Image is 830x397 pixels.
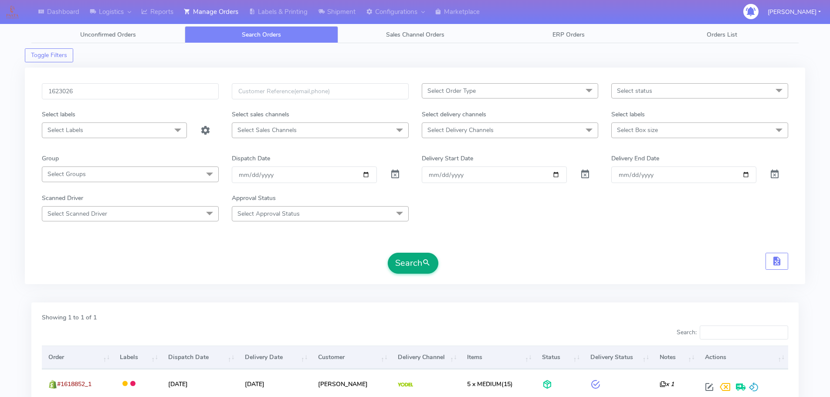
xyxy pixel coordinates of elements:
[677,326,788,339] label: Search:
[698,346,788,369] th: Actions: activate to sort column ascending
[42,110,75,119] label: Select labels
[422,110,486,119] label: Select delivery channels
[232,110,289,119] label: Select sales channels
[48,380,57,389] img: shopify.png
[535,346,584,369] th: Status: activate to sort column ascending
[398,383,413,387] img: Yodel
[232,154,270,163] label: Dispatch Date
[80,31,136,39] span: Unconfirmed Orders
[242,31,281,39] span: Search Orders
[611,154,659,163] label: Delivery End Date
[660,380,674,388] i: x 1
[583,346,653,369] th: Delivery Status: activate to sort column ascending
[427,126,494,134] span: Select Delivery Channels
[57,380,91,388] span: #1618852_1
[47,170,86,178] span: Select Groups
[386,31,444,39] span: Sales Channel Orders
[162,346,238,369] th: Dispatch Date: activate to sort column ascending
[617,87,652,95] span: Select status
[707,31,737,39] span: Orders List
[237,126,297,134] span: Select Sales Channels
[232,83,409,99] input: Customer Reference(email,phone)
[653,346,698,369] th: Notes: activate to sort column ascending
[700,326,788,339] input: Search:
[42,154,59,163] label: Group
[611,110,645,119] label: Select labels
[113,346,162,369] th: Labels: activate to sort column ascending
[42,193,83,203] label: Scanned Driver
[31,26,799,43] ul: Tabs
[237,210,300,218] span: Select Approval Status
[391,346,461,369] th: Delivery Channel: activate to sort column ascending
[42,83,219,99] input: Order Id
[311,346,391,369] th: Customer: activate to sort column ascending
[427,87,476,95] span: Select Order Type
[42,313,97,322] label: Showing 1 to 1 of 1
[238,346,312,369] th: Delivery Date: activate to sort column ascending
[25,48,73,62] button: Toggle Filters
[47,210,107,218] span: Select Scanned Driver
[232,193,276,203] label: Approval Status
[42,346,113,369] th: Order: activate to sort column ascending
[617,126,658,134] span: Select Box size
[47,126,83,134] span: Select Labels
[461,346,535,369] th: Items: activate to sort column ascending
[761,3,827,21] button: [PERSON_NAME]
[552,31,585,39] span: ERP Orders
[467,380,513,388] span: (15)
[422,154,473,163] label: Delivery Start Date
[467,380,501,388] span: 5 x MEDIUM
[388,253,438,274] button: Search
